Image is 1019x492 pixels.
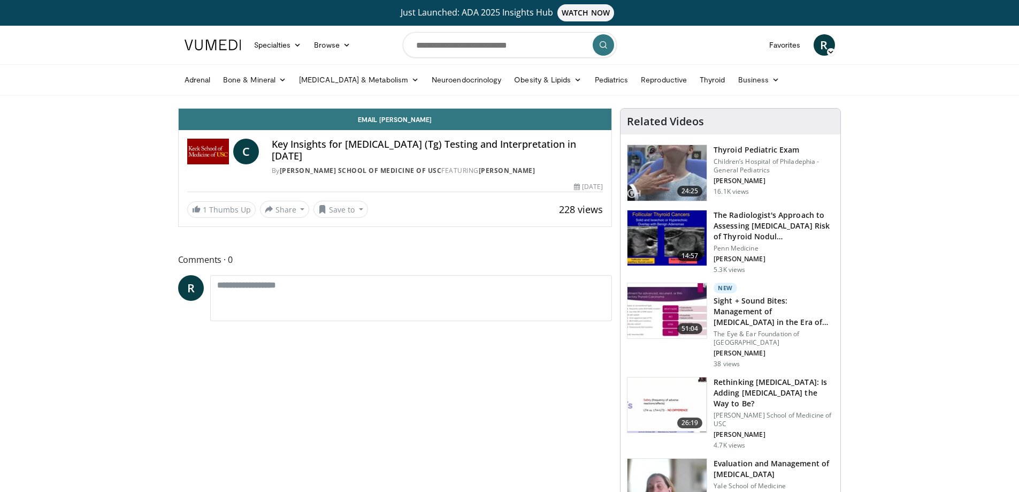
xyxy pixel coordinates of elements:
[627,210,834,274] a: 14:57 The Radiologist's Approach to Assessing [MEDICAL_DATA] Risk of Thyroid Nodul… Penn Medicine...
[627,283,834,368] a: 51:04 New Sight + Sound Bites: Management of [MEDICAL_DATA] in the Era of Targ… The Eye & Ear Fou...
[714,482,834,490] p: Yale School of Medicine
[714,377,834,409] h3: Rethinking [MEDICAL_DATA]: Is Adding [MEDICAL_DATA] the Way to Be?
[260,201,310,218] button: Share
[814,34,835,56] a: R
[627,115,704,128] h4: Related Videos
[714,210,834,242] h3: The Radiologist's Approach to Assessing [MEDICAL_DATA] Risk of Thyroid Nodul…
[178,69,217,90] a: Adrenal
[559,203,603,216] span: 228 views
[588,69,635,90] a: Pediatrics
[627,210,707,266] img: 64bf5cfb-7b6d-429f-8d89-8118f524719e.150x105_q85_crop-smart_upscale.jpg
[293,69,425,90] a: [MEDICAL_DATA] & Metabolism
[714,283,737,293] p: New
[627,377,707,433] img: 83a0fbab-8392-4dd6-b490-aa2edb68eb86.150x105_q85_crop-smart_upscale.jpg
[627,283,707,339] img: 8bea4cff-b600-4be7-82a7-01e969b6860e.150x105_q85_crop-smart_upscale.jpg
[627,145,834,201] a: 24:25 Thyroid Pediatric Exam Children’s Hospital of Philadephia - General Pediatrics [PERSON_NAME...
[233,139,259,164] a: C
[272,139,603,162] h4: Key Insights for [MEDICAL_DATA] (Tg) Testing and Interpretation in [DATE]
[203,205,207,215] span: 1
[732,69,786,90] a: Business
[557,4,614,21] span: WATCH NOW
[308,34,357,56] a: Browse
[763,34,807,56] a: Favorites
[178,253,612,267] span: Comments 0
[714,266,745,274] p: 5.3K views
[217,69,293,90] a: Bone & Mineral
[677,251,703,261] span: 14:57
[714,411,834,428] p: [PERSON_NAME] School of Medicine of USC
[677,323,703,334] span: 51:04
[479,166,535,175] a: [PERSON_NAME]
[185,40,241,50] img: VuMedi Logo
[714,349,834,358] p: [PERSON_NAME]
[714,177,834,185] p: [PERSON_NAME]
[178,275,204,301] a: R
[179,109,612,130] a: Email [PERSON_NAME]
[187,139,229,164] img: Keck School of Medicine of USC
[714,458,834,480] h3: Evaluation and Management of [MEDICAL_DATA]
[248,34,308,56] a: Specialties
[714,296,834,328] h3: Sight + Sound Bites: Management of [MEDICAL_DATA] in the Era of Targ…
[574,182,603,192] div: [DATE]
[714,244,834,253] p: Penn Medicine
[186,4,833,21] a: Just Launched: ADA 2025 Insights HubWATCH NOW
[634,69,693,90] a: Reproductive
[714,430,834,439] p: [PERSON_NAME]
[508,69,588,90] a: Obesity & Lipids
[627,145,707,201] img: 576742cb-950f-47b1-b49b-8023242b3cfa.150x105_q85_crop-smart_upscale.jpg
[187,201,256,218] a: 1 Thumbs Up
[714,441,745,450] p: 4.7K views
[714,360,740,368] p: 38 views
[714,255,834,263] p: [PERSON_NAME]
[693,69,732,90] a: Thyroid
[677,186,703,196] span: 24:25
[714,187,749,196] p: 16.1K views
[714,157,834,175] p: Children’s Hospital of Philadephia - General Pediatrics
[677,418,703,428] span: 26:19
[425,69,508,90] a: Neuroendocrinology
[627,377,834,450] a: 26:19 Rethinking [MEDICAL_DATA]: Is Adding [MEDICAL_DATA] the Way to Be? [PERSON_NAME] School of ...
[280,166,442,175] a: [PERSON_NAME] School of Medicine of USC
[714,330,834,347] p: The Eye & Ear Foundation of [GEOGRAPHIC_DATA]
[403,32,617,58] input: Search topics, interventions
[313,201,368,218] button: Save to
[272,166,603,176] div: By FEATURING
[714,145,834,155] h3: Thyroid Pediatric Exam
